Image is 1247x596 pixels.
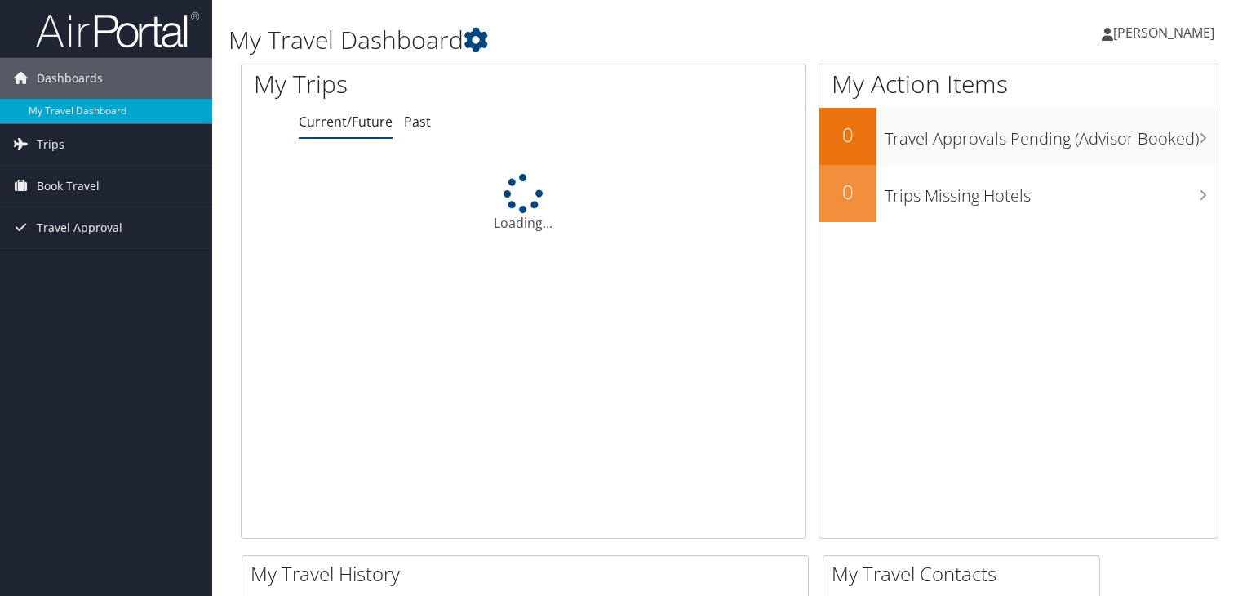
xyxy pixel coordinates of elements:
a: 0Travel Approvals Pending (Advisor Booked) [819,108,1218,165]
a: [PERSON_NAME] [1102,8,1231,57]
h3: Trips Missing Hotels [885,176,1218,207]
span: Book Travel [37,166,100,207]
div: Loading... [242,174,805,233]
span: Travel Approval [37,207,122,248]
h2: 0 [819,178,876,206]
h2: 0 [819,121,876,149]
h1: My Travel Dashboard [229,23,897,57]
h2: My Travel History [251,560,808,588]
h1: My Action Items [819,67,1218,101]
a: Current/Future [299,113,393,131]
h1: My Trips [254,67,558,101]
a: 0Trips Missing Hotels [819,165,1218,222]
img: airportal-logo.png [36,11,199,49]
a: Past [404,113,431,131]
span: Dashboards [37,58,103,99]
h2: My Travel Contacts [832,560,1099,588]
h3: Travel Approvals Pending (Advisor Booked) [885,119,1218,150]
span: Trips [37,124,64,165]
span: [PERSON_NAME] [1113,24,1214,42]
